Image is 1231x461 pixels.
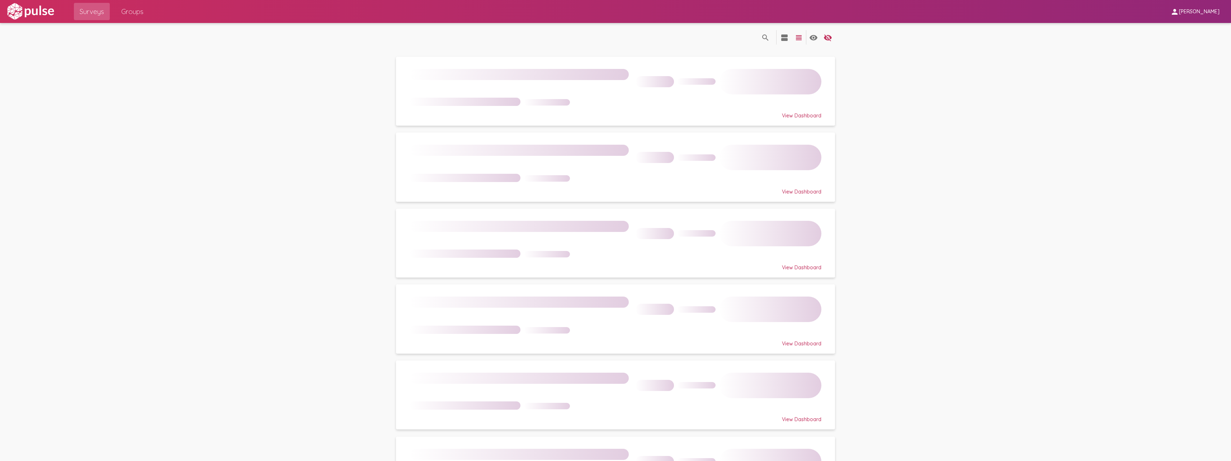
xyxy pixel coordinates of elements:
a: Surveys [74,3,110,20]
a: View Dashboard [396,360,835,430]
button: language [792,30,806,45]
img: white-logo.svg [6,3,55,20]
button: language [806,30,821,45]
span: Groups [121,5,143,18]
a: View Dashboard [396,132,835,202]
span: [PERSON_NAME] [1179,9,1220,15]
mat-icon: language [780,33,789,42]
a: View Dashboard [396,57,835,126]
mat-icon: person [1170,8,1179,16]
div: View Dashboard [410,106,821,119]
div: View Dashboard [410,334,821,347]
mat-icon: language [824,33,832,42]
a: View Dashboard [396,209,835,278]
div: View Dashboard [410,258,821,271]
a: Groups [115,3,149,20]
mat-icon: language [809,33,818,42]
mat-icon: language [794,33,803,42]
mat-icon: language [761,33,770,42]
div: View Dashboard [410,410,821,423]
a: View Dashboard [396,284,835,354]
button: language [758,30,773,45]
button: language [821,30,835,45]
button: language [777,30,792,45]
button: [PERSON_NAME] [1165,5,1225,18]
span: Surveys [80,5,104,18]
div: View Dashboard [410,182,821,195]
